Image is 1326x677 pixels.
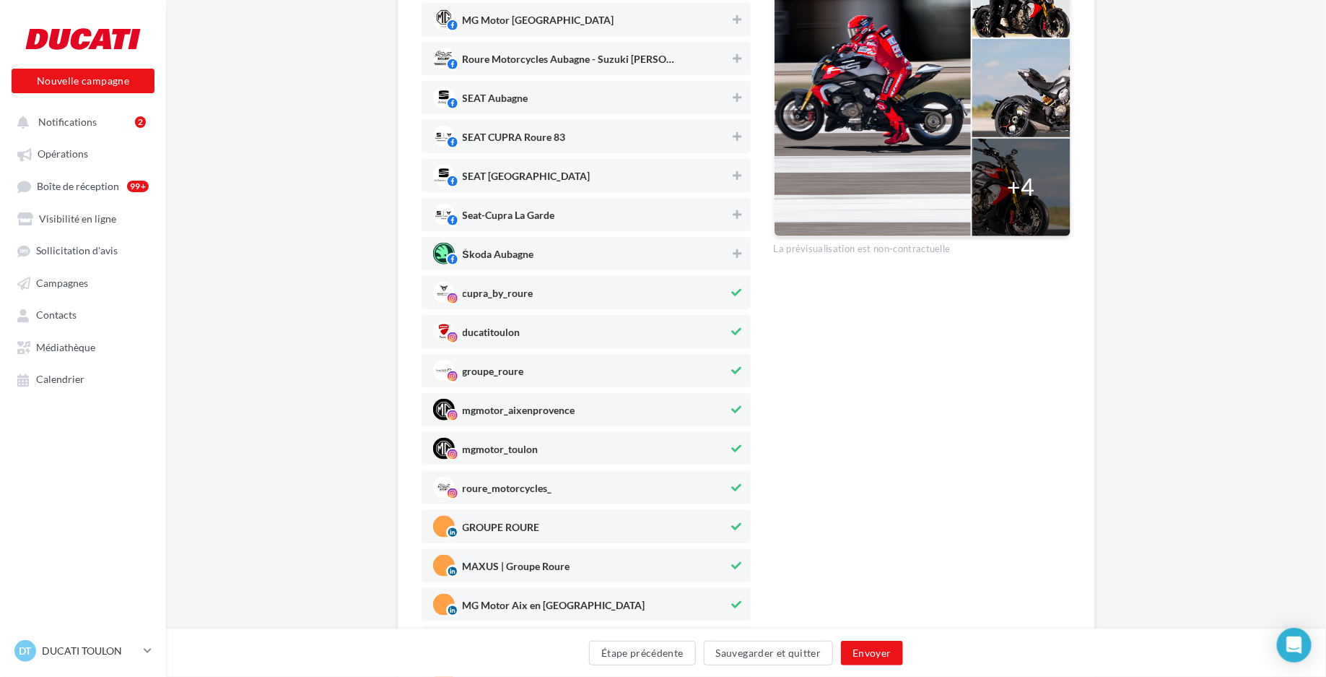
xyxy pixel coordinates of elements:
p: DUCATI TOULON [42,644,138,658]
button: Étape précédente [589,641,696,665]
span: MG Motor [GEOGRAPHIC_DATA] [463,15,614,31]
span: Škoda Aubagne [463,249,533,265]
button: Notifications 2 [9,108,152,134]
div: +4 [1008,171,1035,204]
span: Seat-Cupra La Garde [463,210,555,226]
div: 2 [135,116,146,128]
a: Campagnes [9,269,157,296]
span: ducatitoulon [463,327,520,343]
a: DT DUCATI TOULON [12,637,154,665]
button: Nouvelle campagne [12,69,154,93]
span: SEAT CUPRA Roure 83 [463,132,566,148]
span: Roure Motorcycles Aubagne - Suzuki [PERSON_NAME] ... [463,54,679,70]
span: Médiathèque [36,341,95,353]
a: Calendrier [9,366,157,392]
span: cupra_by_roure [463,288,533,304]
span: SEAT [GEOGRAPHIC_DATA] [463,171,590,187]
span: MG Motor Aix en [GEOGRAPHIC_DATA] [463,600,645,616]
a: Boîte de réception99+ [9,173,157,199]
span: roure_motorcycles_ [463,483,552,499]
span: Boîte de réception [37,180,119,192]
span: Calendrier [36,374,84,386]
span: mgmotor_toulon [463,444,538,460]
span: GROUPE ROURE [463,522,540,538]
div: 99+ [127,181,149,192]
a: Sollicitation d'avis [9,237,157,263]
button: Sauvegarder et quitter [704,641,834,665]
span: Contacts [36,309,77,322]
div: Open Intercom Messenger [1277,628,1312,663]
span: mgmotor_aixenprovence [463,405,575,421]
a: Contacts [9,301,157,327]
div: La prévisualisation est non-contractuelle [774,237,1071,256]
span: SEAT Aubagne [463,93,528,109]
a: Médiathèque [9,334,157,360]
span: Sollicitation d'avis [36,245,118,257]
a: Visibilité en ligne [9,205,157,231]
span: Visibilité en ligne [39,212,116,225]
a: Opérations [9,140,157,166]
span: Opérations [38,148,88,160]
span: MAXUS | Groupe Roure [463,561,570,577]
span: groupe_roure [463,366,524,382]
span: DT [19,644,32,658]
span: Notifications [38,116,97,128]
button: Envoyer [841,641,902,665]
span: Campagnes [36,277,88,289]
